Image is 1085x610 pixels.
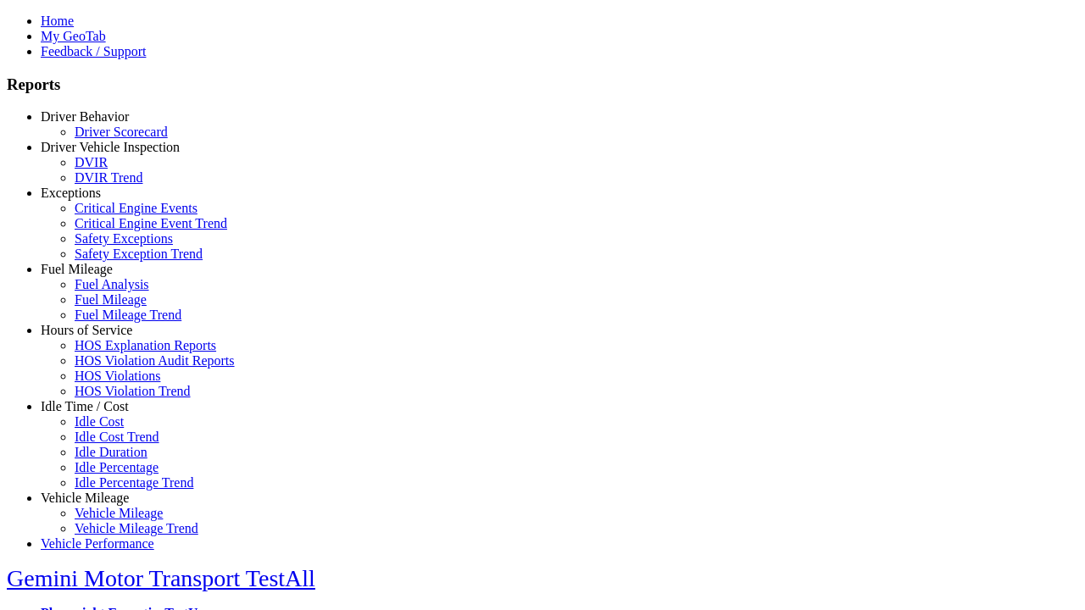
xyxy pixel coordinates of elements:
[75,430,159,444] a: Idle Cost Trend
[41,44,146,58] a: Feedback / Support
[41,536,154,551] a: Vehicle Performance
[7,565,315,591] a: Gemini Motor Transport TestAll
[75,445,147,459] a: Idle Duration
[75,475,193,490] a: Idle Percentage Trend
[75,338,216,352] a: HOS Explanation Reports
[75,201,198,215] a: Critical Engine Events
[41,491,129,505] a: Vehicle Mileage
[75,247,203,261] a: Safety Exception Trend
[75,308,181,322] a: Fuel Mileage Trend
[75,384,191,398] a: HOS Violation Trend
[75,460,159,474] a: Idle Percentage
[41,323,132,337] a: Hours of Service
[75,521,198,535] a: Vehicle Mileage Trend
[75,369,160,383] a: HOS Violations
[41,14,74,28] a: Home
[41,186,101,200] a: Exceptions
[7,75,1078,94] h3: Reports
[41,109,129,124] a: Driver Behavior
[75,155,108,169] a: DVIR
[41,262,113,276] a: Fuel Mileage
[41,399,129,413] a: Idle Time / Cost
[41,140,180,154] a: Driver Vehicle Inspection
[41,29,106,43] a: My GeoTab
[75,170,142,185] a: DVIR Trend
[75,216,227,230] a: Critical Engine Event Trend
[75,125,168,139] a: Driver Scorecard
[75,506,163,520] a: Vehicle Mileage
[75,231,173,246] a: Safety Exceptions
[75,292,147,307] a: Fuel Mileage
[75,414,124,429] a: Idle Cost
[75,277,149,291] a: Fuel Analysis
[75,353,235,368] a: HOS Violation Audit Reports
